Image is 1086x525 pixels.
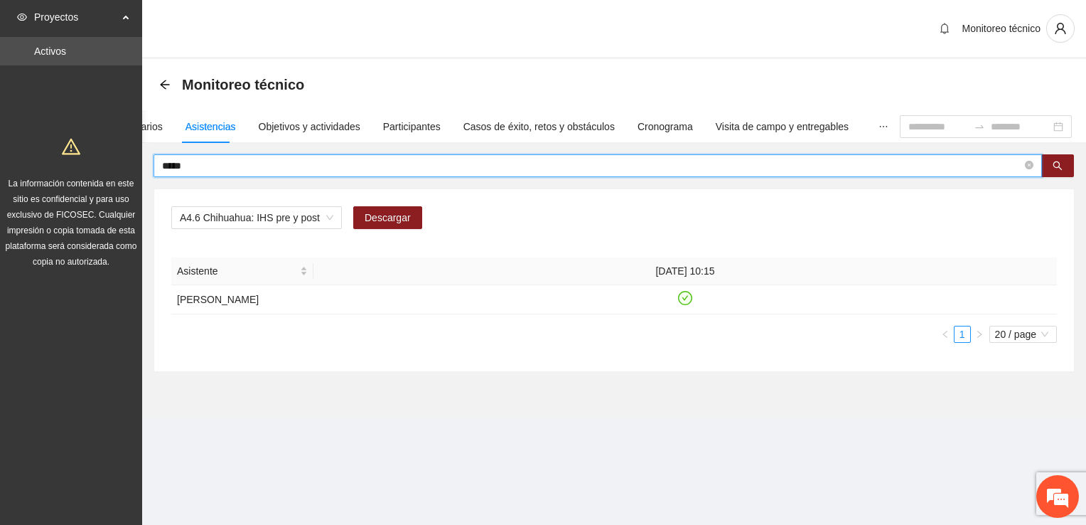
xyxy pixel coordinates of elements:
[159,79,171,90] span: arrow-left
[1046,14,1075,43] button: user
[1025,159,1033,173] span: close-circle
[62,137,80,156] span: warning
[180,207,333,228] span: A4.6 Chihuahua: IHS pre y post
[1053,161,1063,172] span: search
[365,210,411,226] span: Descargar
[313,258,1057,285] th: [DATE] 10:15
[971,326,988,343] li: Next Page
[933,17,956,40] button: bell
[186,119,236,134] div: Asistencias
[171,258,313,285] th: Asistente
[678,291,692,305] span: check-circle
[177,263,297,279] span: Asistente
[1047,22,1074,35] span: user
[934,23,955,34] span: bell
[962,23,1041,34] span: Monitoreo técnico
[638,119,693,134] div: Cronograma
[716,119,849,134] div: Visita de campo y entregables
[954,326,971,343] li: 1
[1025,161,1033,169] span: close-circle
[974,121,985,132] span: swap-right
[955,327,970,342] a: 1
[995,327,1051,342] span: 20 / page
[353,206,422,229] button: Descargar
[974,121,985,132] span: to
[17,12,27,22] span: eye
[159,79,171,91] div: Back
[171,285,313,314] td: [PERSON_NAME]
[34,46,66,57] a: Activos
[259,119,360,134] div: Objetivos y actividades
[1041,154,1074,177] button: search
[971,326,988,343] button: right
[937,326,954,343] button: left
[182,73,304,96] span: Monitoreo técnico
[975,330,984,339] span: right
[6,179,137,267] span: La información contenida en este sitio es confidencial y para uso exclusivo de FICOSEC. Cualquier...
[383,119,441,134] div: Participantes
[941,330,950,339] span: left
[937,326,954,343] li: Previous Page
[878,122,888,132] span: ellipsis
[867,110,900,143] button: ellipsis
[34,3,118,31] span: Proyectos
[463,119,615,134] div: Casos de éxito, retos y obstáculos
[989,326,1057,343] div: Page Size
